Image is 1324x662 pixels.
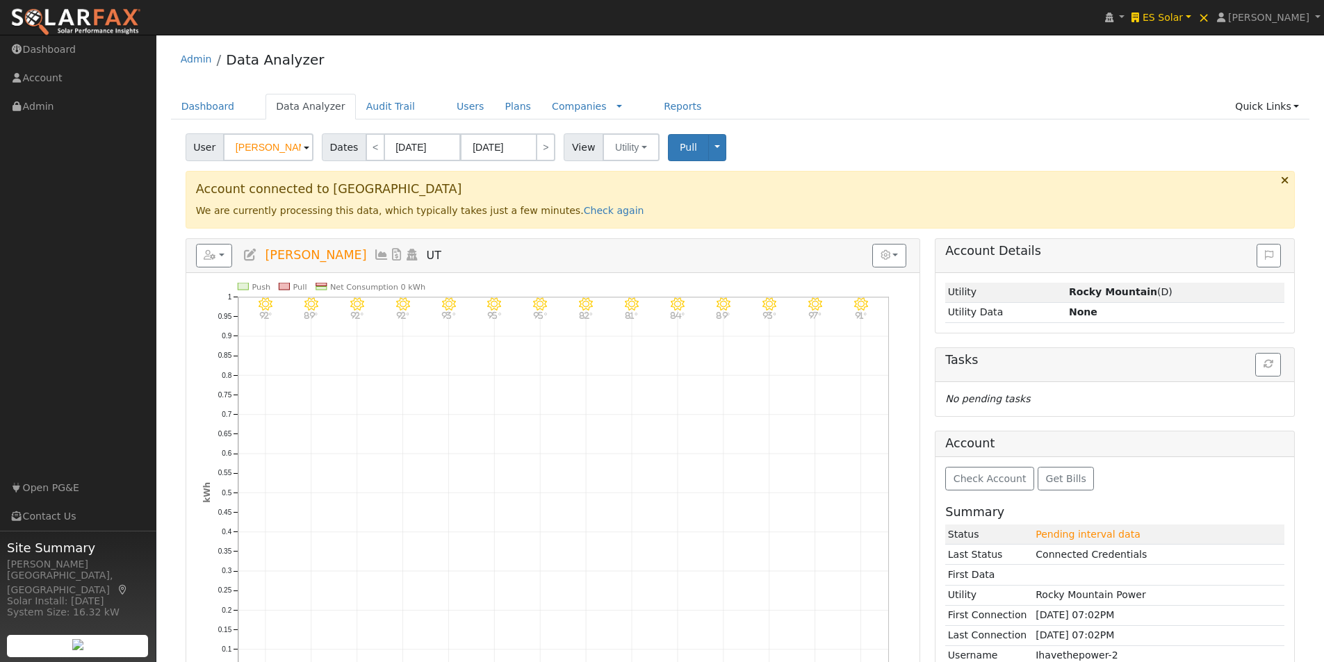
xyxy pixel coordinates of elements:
[1257,244,1281,267] button: Issue History
[218,469,231,477] text: 0.55
[181,53,212,65] a: Admin
[222,645,231,653] text: 0.1
[1033,585,1285,605] td: Rocky Mountain Power
[374,248,389,262] a: Multi-Series Graph
[945,302,1066,322] td: Utility Data
[668,134,709,161] button: Pull
[7,594,149,609] div: Solar Install: [DATE]
[945,467,1034,490] button: Check Account
[196,182,1285,197] h3: Account connected to [GEOGRAPHIC_DATA]
[945,283,1066,303] td: Utility
[322,133,366,161] span: Dates
[252,283,270,292] text: Push
[218,547,231,555] text: 0.35
[446,94,495,119] a: Users
[1038,467,1094,490] button: Get Bills
[808,297,822,311] i: 8/13 - Clear
[218,626,231,634] text: 0.15
[223,133,313,161] input: Select a User
[218,391,231,399] text: 0.75
[1069,306,1097,317] strong: None
[218,587,231,595] text: 0.25
[1033,545,1285,565] td: Connected Credentials
[427,249,441,262] span: UT
[7,605,149,620] div: System Size: 16.32 kW
[1157,286,1172,297] span: Deck
[653,94,712,119] a: Reports
[945,505,1284,520] h5: Summary
[226,51,324,68] a: Data Analyzer
[1033,625,1285,645] td: [DATE] 07:02PM
[259,297,272,311] i: 8/01 - Clear
[222,332,231,340] text: 0.9
[954,473,1027,484] span: Check Account
[396,297,410,311] i: 8/04 - Clear
[849,311,874,319] p: 91°
[442,297,456,311] i: 8/05 - Clear
[758,311,782,319] p: 93°
[222,606,231,614] text: 0.2
[1198,9,1210,26] span: ×
[222,449,231,457] text: 0.6
[10,8,141,37] img: SolarFax
[218,313,231,320] text: 0.95
[7,557,149,572] div: [PERSON_NAME]
[265,248,366,262] span: [PERSON_NAME]
[293,283,307,292] text: Pull
[218,508,231,516] text: 0.45
[7,538,149,557] span: Site Summary
[945,436,995,450] h5: Account
[222,411,231,418] text: 0.7
[945,545,1033,565] td: Last Status
[366,133,385,161] a: <
[186,171,1296,228] div: We are currently processing this data, which typically takes just a few minutes.
[552,101,607,112] a: Companies
[1069,286,1157,297] strong: ID: 1464, authorized: 08/07/25
[1228,12,1309,23] span: [PERSON_NAME]
[243,248,258,262] a: Edit User (34995)
[304,297,318,311] i: 8/02 - Clear
[945,524,1033,545] td: Status
[253,311,277,319] p: 92°
[482,311,507,319] p: 95°
[186,133,224,161] span: User
[584,205,644,216] a: Check again
[536,133,555,161] a: >
[218,351,231,359] text: 0.85
[1143,12,1183,23] span: ES Solar
[72,639,83,650] img: retrieve
[171,94,245,119] a: Dashboard
[436,311,461,319] p: 93°
[620,311,644,319] p: 81°
[495,94,541,119] a: Plans
[803,311,828,319] p: 97°
[1046,473,1086,484] span: Get Bills
[680,142,697,153] span: Pull
[712,311,736,319] p: 89°
[299,311,323,319] p: 89°
[350,297,364,311] i: 8/03 - Clear
[945,393,1030,404] i: No pending tasks
[534,297,548,311] i: 8/07 - Clear
[404,248,420,262] a: Login As (last 08/08/2025 7:31:53 AM)
[222,528,231,536] text: 0.4
[671,297,685,311] i: 8/10 - Clear
[580,297,594,311] i: 8/08 - Clear
[488,297,502,311] i: 8/06 - Clear
[854,297,868,311] i: 8/14 - Clear
[330,283,425,292] text: Net Consumption 0 kWh
[945,585,1033,605] td: Utility
[945,353,1284,367] h5: Tasks
[265,94,356,119] a: Data Analyzer
[222,567,231,574] text: 0.3
[1255,353,1281,376] button: Refresh
[762,297,776,311] i: 8/12 - Clear
[218,430,231,438] text: 0.65
[227,293,231,301] text: 1
[1225,94,1309,119] a: Quick Links
[666,311,690,319] p: 84°
[945,244,1284,258] h5: Account Details
[717,297,730,311] i: 8/11 - Clear
[1033,524,1285,545] td: Pending interval data
[1033,605,1285,625] td: [DATE] 07:02PM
